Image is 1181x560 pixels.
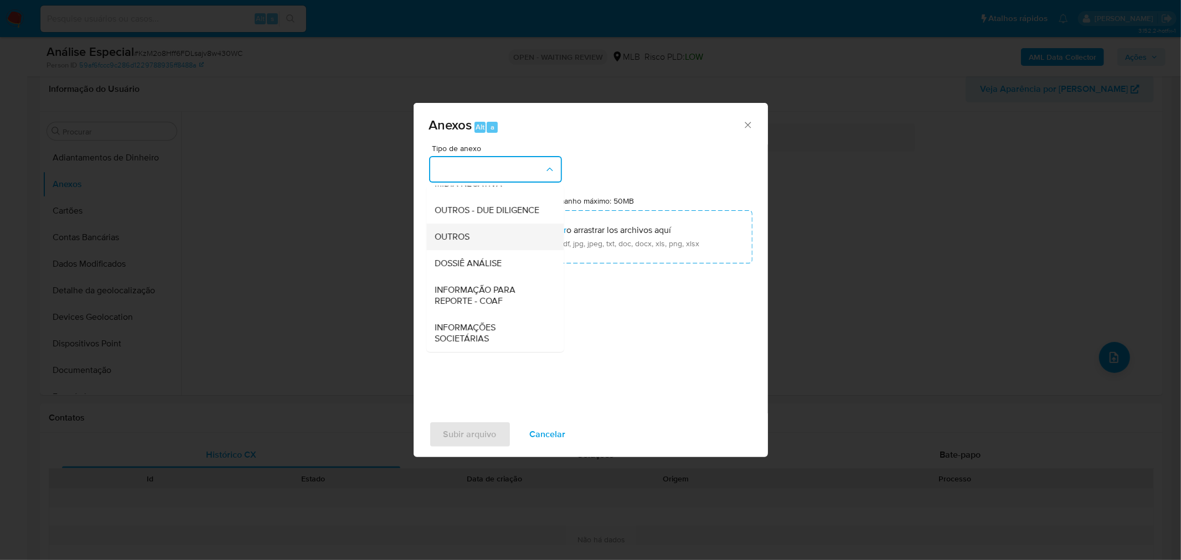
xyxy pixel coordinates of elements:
span: OUTROS [435,231,470,242]
span: DOSSIÊ ANÁLISE [435,257,502,268]
span: Tipo de anexo [432,144,565,152]
button: Cerrar [742,120,752,129]
label: Tamanho máximo: 50MB [550,196,634,206]
span: INFORMAÇÕES SOCIETÁRIAS [435,322,548,344]
span: MIDIA NEGATIVA [435,178,503,189]
span: Alt [476,122,484,132]
button: Cancelar [515,421,580,448]
span: a [491,122,494,132]
span: INFORMAÇÃO PARA REPORTE - COAF [435,284,548,306]
span: Anexos [429,115,472,134]
span: Cancelar [530,422,566,447]
span: OUTROS - DUE DILIGENCE [435,204,540,215]
ul: Tipo de anexo [426,37,564,351]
